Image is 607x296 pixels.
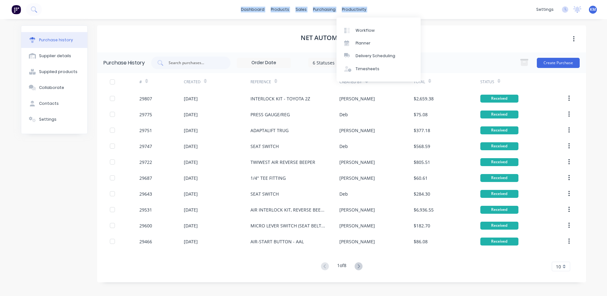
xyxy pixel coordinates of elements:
[250,95,310,102] div: INTERLOCK KIT - TOYOTA 2Z
[139,191,152,197] div: 29643
[250,143,279,150] div: SEAT SWITCH
[339,191,348,197] div: Deb
[184,206,198,213] div: [DATE]
[301,34,383,42] h1: NET AUTOMATION PTY LTD
[414,175,428,181] div: $60.61
[250,79,271,85] div: Reference
[250,206,327,213] div: AIR INTERLOCK KIT, REVERSE BEEPER & HORN PARTS - HELI CPCD35 X 2
[139,238,152,245] div: 29466
[250,191,279,197] div: SEAT SWITCH
[480,190,518,198] div: Received
[480,79,494,85] div: Status
[39,37,73,43] div: Purchase history
[184,222,198,229] div: [DATE]
[238,5,268,14] a: dashboard
[337,262,346,271] div: 1 of 8
[339,127,375,134] div: [PERSON_NAME]
[184,191,198,197] div: [DATE]
[339,5,370,14] div: productivity
[537,58,580,68] button: Create Purchase
[480,126,518,134] div: Received
[21,96,87,111] button: Contacts
[356,28,375,33] div: Workflow
[414,191,430,197] div: $284.30
[139,127,152,134] div: 29751
[237,58,290,68] input: Order Date
[139,159,152,165] div: 29722
[480,111,518,118] div: Received
[39,53,71,59] div: Supplier details
[184,175,198,181] div: [DATE]
[414,95,434,102] div: $2,659.38
[168,60,221,66] input: Search purchases...
[337,37,421,50] a: Planner
[139,222,152,229] div: 29600
[250,159,315,165] div: TWIWEST AIR REVERSE BEEPER
[480,95,518,103] div: Received
[356,40,370,46] div: Planner
[184,238,198,245] div: [DATE]
[184,111,198,118] div: [DATE]
[590,7,596,12] span: KM
[480,142,518,150] div: Received
[21,32,87,48] button: Purchase history
[250,238,304,245] div: AIR-START BUTTON - AAL
[337,63,421,75] a: Timesheets
[480,222,518,230] div: Received
[339,222,375,229] div: [PERSON_NAME]
[250,175,286,181] div: 1/4" TEE FITTING
[21,64,87,80] button: Supplied products
[39,101,59,106] div: Contacts
[337,50,421,62] a: Delivery Scheduling
[292,5,310,14] div: sales
[11,5,21,14] img: Factory
[339,238,375,245] div: [PERSON_NAME]
[139,95,152,102] div: 29807
[480,238,518,246] div: Received
[39,117,57,122] div: Settings
[39,85,64,91] div: Collaborate
[414,111,428,118] div: $75.08
[339,95,375,102] div: [PERSON_NAME]
[39,69,77,75] div: Supplied products
[250,222,327,229] div: MICRO LEVER SWITCH (SEAT BELTS) X 3
[533,5,557,14] div: settings
[139,206,152,213] div: 29531
[139,175,152,181] div: 29687
[480,174,518,182] div: Received
[103,59,145,67] div: Purchase History
[556,263,561,270] span: 10
[339,111,348,118] div: Deb
[184,95,198,102] div: [DATE]
[414,127,430,134] div: $377.18
[339,206,375,213] div: [PERSON_NAME]
[21,80,87,96] button: Collaborate
[339,143,348,150] div: Deb
[268,5,292,14] div: products
[184,159,198,165] div: [DATE]
[184,143,198,150] div: [DATE]
[480,206,518,214] div: Received
[414,143,430,150] div: $568.59
[337,24,421,37] a: Workflow
[356,66,379,72] div: Timesheets
[414,159,430,165] div: $805.51
[339,175,375,181] div: [PERSON_NAME]
[250,111,290,118] div: PRESS GAUGE/REG
[184,127,198,134] div: [DATE]
[139,79,142,85] div: #
[310,5,339,14] div: purchasing
[356,53,395,59] div: Delivery Scheduling
[21,48,87,64] button: Supplier details
[480,158,518,166] div: Received
[414,206,434,213] div: $6,936.55
[184,79,201,85] div: Created
[414,238,428,245] div: $86.08
[339,159,375,165] div: [PERSON_NAME]
[414,222,430,229] div: $182.70
[21,111,87,127] button: Settings
[250,127,289,134] div: ADAPTALIFT TRUG
[139,111,152,118] div: 29775
[313,59,358,66] div: 6 Statuses
[139,143,152,150] div: 29747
